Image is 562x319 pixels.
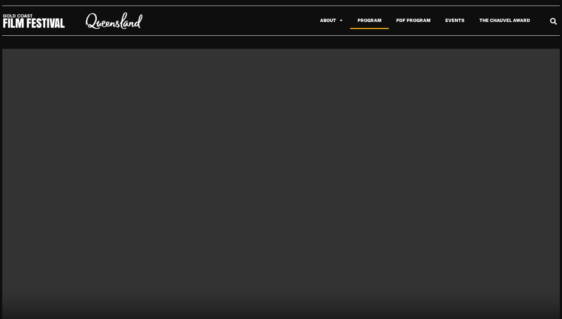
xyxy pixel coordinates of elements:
a: Program [350,12,389,29]
a: About [313,12,350,29]
nav: Menu [160,12,537,29]
a: The Chauvel Award [472,12,537,29]
div: Search [548,15,560,27]
a: PDF Program [389,12,438,29]
a: Events [438,12,472,29]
